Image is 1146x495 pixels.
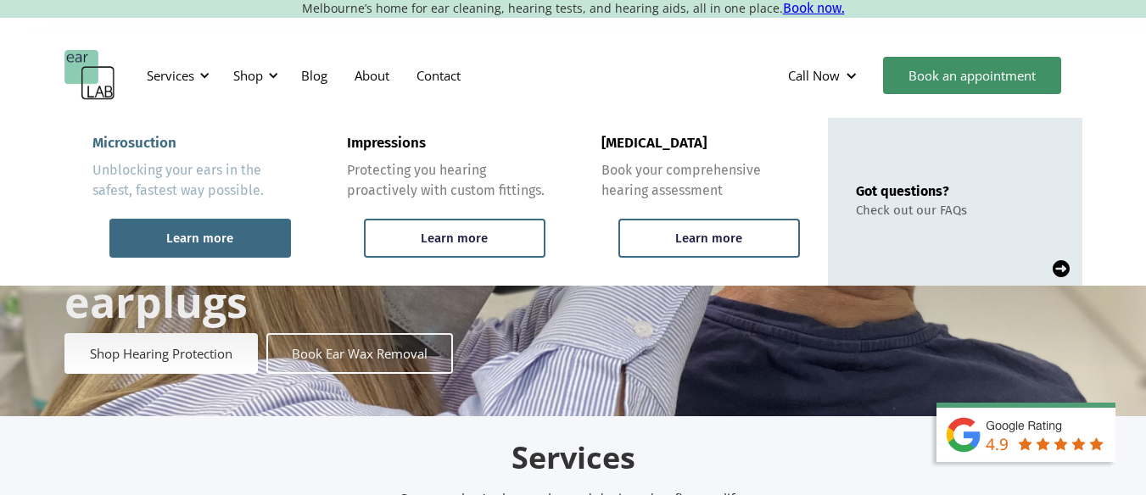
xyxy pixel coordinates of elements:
div: Unblocking your ears in the safest, fastest way possible. [92,160,291,201]
a: ImpressionsProtecting you hearing proactively with custom fittings.Learn more [319,118,573,286]
div: Shop [233,67,263,84]
div: Call Now [788,67,840,84]
div: Services [147,67,194,84]
div: Book your comprehensive hearing assessment [601,160,800,201]
a: Blog [288,51,341,100]
a: MicrosuctionUnblocking your ears in the safest, fastest way possible.Learn more [64,118,319,286]
a: [MEDICAL_DATA]Book your comprehensive hearing assessmentLearn more [573,118,828,286]
div: Services [137,50,215,101]
div: Impressions [347,135,426,152]
div: Protecting you hearing proactively with custom fittings. [347,160,545,201]
a: About [341,51,403,100]
div: Learn more [166,231,233,246]
div: Microsuction [92,135,176,152]
div: Shop [223,50,283,101]
div: Got questions? [856,183,967,199]
a: Book an appointment [883,57,1061,94]
div: Check out our FAQs [856,203,967,218]
h2: Services [175,438,972,478]
a: Contact [403,51,474,100]
a: Book Ear Wax Removal [266,333,453,374]
a: home [64,50,115,101]
h1: and [64,153,573,323]
div: Learn more [675,231,742,246]
a: Shop Hearing Protection [64,333,258,374]
div: Call Now [774,50,875,101]
div: Learn more [421,231,488,246]
a: Got questions?Check out our FAQs [828,118,1082,286]
div: [MEDICAL_DATA] [601,135,707,152]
